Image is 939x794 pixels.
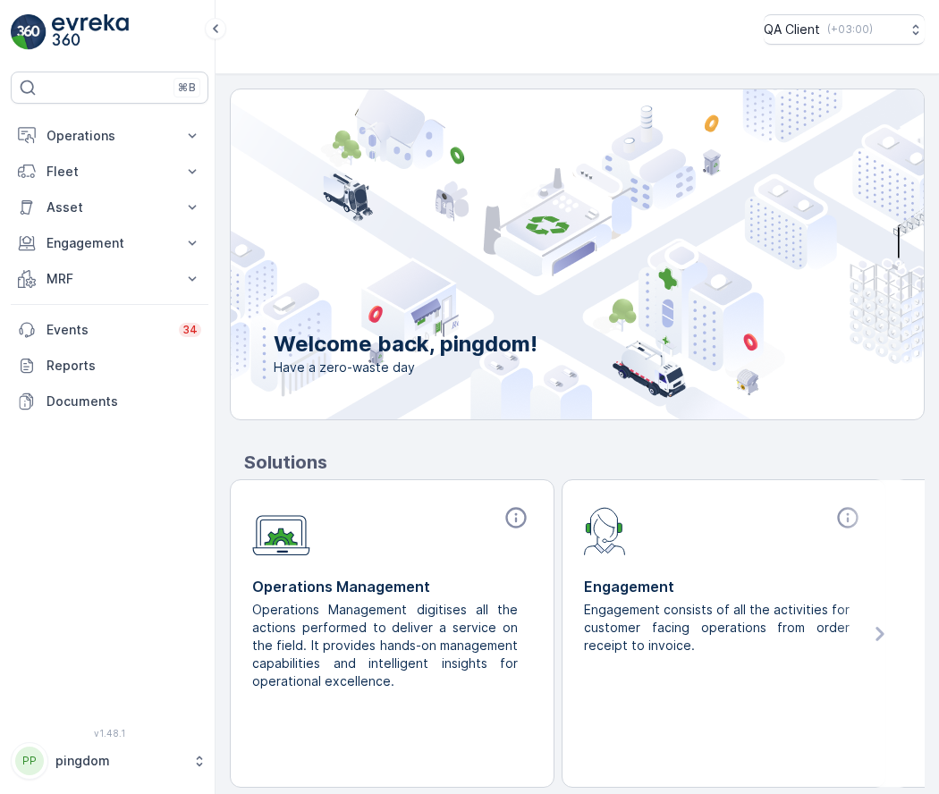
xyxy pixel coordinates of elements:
[584,576,864,597] p: Engagement
[252,576,532,597] p: Operations Management
[47,127,173,145] p: Operations
[11,190,208,225] button: Asset
[11,742,208,780] button: PPpingdom
[47,163,173,181] p: Fleet
[47,393,201,410] p: Documents
[764,21,820,38] p: QA Client
[11,384,208,419] a: Documents
[15,747,44,775] div: PP
[274,359,537,376] span: Have a zero-waste day
[252,601,518,690] p: Operations Management digitises all the actions performed to deliver a service on the field. It p...
[52,14,129,50] img: logo_light-DOdMpM7g.png
[47,357,201,375] p: Reports
[584,505,626,555] img: module-icon
[11,225,208,261] button: Engagement
[47,198,173,216] p: Asset
[182,323,198,337] p: 34
[11,348,208,384] a: Reports
[11,312,208,348] a: Events34
[252,505,310,556] img: module-icon
[584,601,850,655] p: Engagement consists of all the activities for customer facing operations from order receipt to in...
[11,261,208,297] button: MRF
[11,118,208,154] button: Operations
[47,234,173,252] p: Engagement
[150,89,924,419] img: city illustration
[55,752,183,770] p: pingdom
[764,14,925,45] button: QA Client(+03:00)
[178,80,196,95] p: ⌘B
[47,270,173,288] p: MRF
[11,728,208,739] span: v 1.48.1
[47,321,168,339] p: Events
[274,330,537,359] p: Welcome back, pingdom!
[827,22,873,37] p: ( +03:00 )
[11,14,47,50] img: logo
[11,154,208,190] button: Fleet
[244,449,925,476] p: Solutions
